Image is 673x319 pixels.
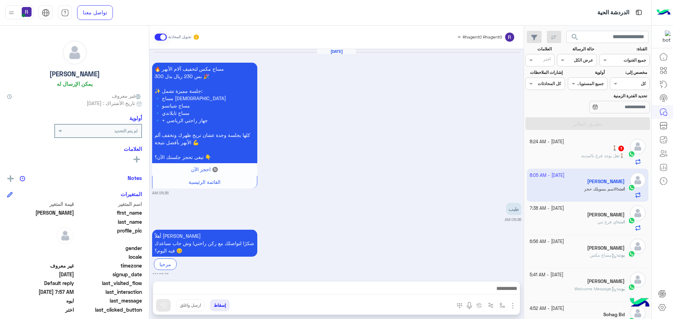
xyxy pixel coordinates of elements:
small: [DATE] - 8:24 AM [530,139,564,145]
h6: يمكن الإرسال له [57,81,93,87]
img: tab [61,9,69,17]
img: send attachment [509,301,517,310]
h6: أولوية [129,115,142,121]
span: هل يوجد فرع بالمدينه [581,153,618,158]
label: إشارات الملاحظات [526,69,562,76]
img: defaultAdmin.png [630,139,646,154]
img: defaultAdmin.png [630,238,646,254]
img: send voice note [465,301,474,310]
img: WhatsApp [628,217,635,224]
small: [DATE] - 5:41 AM [530,272,563,278]
button: select flow [497,299,508,311]
label: مخصص إلى: [611,69,647,76]
b: لم يتم التحديد [114,128,138,133]
span: last_clicked_button [75,306,142,313]
span: signup_date [75,271,142,278]
span: last_interaction [75,288,142,296]
small: [DATE] - 6:56 AM [530,238,564,245]
button: create order [474,299,485,311]
button: إسقاط [210,299,230,311]
span: بوت [618,252,625,258]
span: last_visited_flow [75,279,142,287]
span: 🔘 احجز الآن [191,166,218,172]
span: Default reply [7,279,74,287]
span: locale [75,253,142,261]
h5: احمد الطاهري [587,212,625,218]
label: القناة: [600,46,647,52]
img: create order [476,303,482,308]
h6: المتغيرات [121,191,142,197]
h5: Muhammad Umair Khan [587,245,625,251]
small: تحويل المحادثة [168,34,191,40]
b: : [617,219,625,224]
button: ارسل واغلق [176,299,205,311]
img: profile [7,8,16,17]
h6: العلامات [7,146,142,152]
button: تطبيق الفلاتر [525,117,650,130]
a: تواصل معنا [77,5,113,20]
span: غير معروف [112,92,142,99]
p: 30/9/2025, 5:36 AM [506,203,521,215]
img: defaultAdmin.png [56,227,74,244]
h5: [PERSON_NAME] [49,70,100,78]
img: WhatsApp [628,284,635,291]
span: مساج مكس [590,252,617,258]
span: first_name [75,209,142,216]
img: tab [42,9,50,17]
b: : [618,153,625,158]
h5: Israr Siddique [587,278,625,284]
img: Trigger scenario [488,303,494,308]
span: timezone [75,262,142,269]
label: العلامات [526,46,552,52]
button: Trigger scenario [485,299,497,311]
span: غير معروف [7,262,74,269]
img: WhatsApp [628,250,635,257]
span: last_message [75,297,142,304]
img: notes [20,176,25,181]
label: حالة الرسالة [558,46,594,52]
label: أولوية [569,69,605,76]
span: اي فرع تبي [597,219,617,224]
img: defaultAdmin.png [630,272,646,287]
span: ايوه [7,297,74,304]
p: 30/9/2025, 5:36 AM [152,230,257,257]
span: null [7,244,74,252]
span: انت [618,219,625,224]
img: hulul-logo.png [627,291,652,315]
span: last_name [75,218,142,226]
img: defaultAdmin.png [630,205,646,221]
div: اختر [543,56,552,64]
img: userImage [22,7,32,17]
img: make a call [457,303,462,308]
img: 322853014244696 [658,30,671,43]
h6: Notes [128,175,142,181]
h6: [DATE] [317,49,356,54]
span: search [571,33,579,41]
span: gender [75,244,142,252]
a: tab [58,5,72,20]
p: الدردشة الحية [597,8,629,18]
img: defaultAdmin.png [63,41,87,64]
span: القائمة الرئيسية [189,179,220,185]
span: قيمة المتغير [7,200,74,208]
span: null [7,253,74,261]
h5: Sohag Bd [603,312,625,318]
span: 2025-09-30T04:57:25.0457831Z [7,288,74,296]
span: بوت [618,286,625,291]
h5: 🚶🏻 [612,145,625,151]
small: 05:36 AM [152,190,169,196]
small: [DATE] - 4:52 AM [530,305,564,312]
p: 30/9/2025, 5:36 AM [152,63,257,163]
b: : [617,252,625,258]
span: 2025-09-30T02:34:46.465Z [7,271,74,278]
img: select flow [499,303,505,308]
small: [DATE] - 7:38 AM [530,205,564,212]
label: تحديد الفترة الزمنية [569,93,647,99]
span: profile_pic [75,227,142,243]
img: tab [634,8,643,17]
img: Logo [657,5,671,20]
small: 05:36 AM [505,217,521,222]
span: 1 [618,146,624,151]
span: 🚶🏻 [619,153,625,158]
div: مرحبا [154,258,177,270]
